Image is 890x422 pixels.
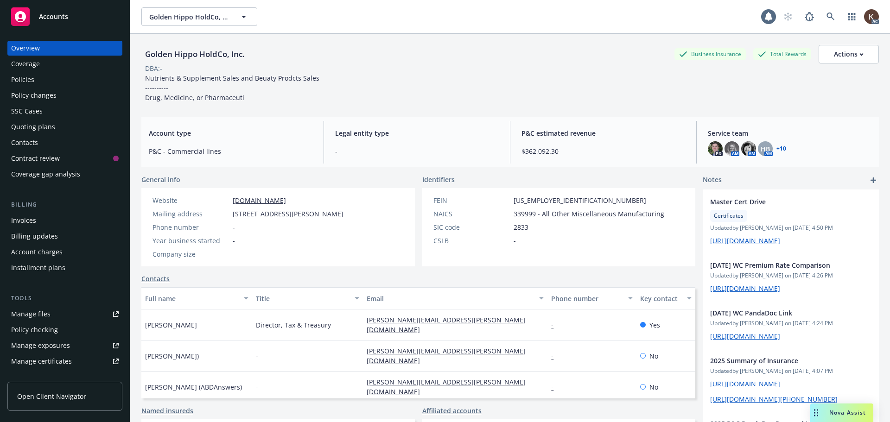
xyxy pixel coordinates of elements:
[7,57,122,71] a: Coverage
[810,403,873,422] button: Nova Assist
[7,322,122,337] a: Policy checking
[7,245,122,259] a: Account charges
[703,189,879,253] div: Master Cert DriveCertificatesUpdatedby [PERSON_NAME] on [DATE] 4:50 PM[URL][DOMAIN_NAME]
[7,370,122,384] a: Manage claims
[514,209,664,219] span: 339999 - All Other Miscellaneous Manufacturing
[710,284,780,293] a: [URL][DOMAIN_NAME]
[761,144,770,154] span: HB
[649,320,660,330] span: Yes
[11,151,60,166] div: Contract review
[145,382,242,392] span: [PERSON_NAME] (ABDAnswers)
[11,41,40,56] div: Overview
[710,197,847,207] span: Master Cert Drive
[141,48,248,60] div: Golden Hippo HoldCo, Inc.
[843,7,861,26] a: Switch app
[649,382,658,392] span: No
[17,391,86,401] span: Open Client Navigator
[141,287,252,309] button: Full name
[7,229,122,244] a: Billing updates
[640,294,681,303] div: Key contact
[7,72,122,87] a: Policies
[636,287,695,309] button: Key contact
[11,307,51,321] div: Manage files
[800,7,819,26] a: Report a Bug
[7,200,122,209] div: Billing
[11,245,63,259] div: Account charges
[11,88,57,103] div: Policy changes
[810,403,822,422] div: Drag to move
[11,338,70,353] div: Manage exposures
[11,135,38,150] div: Contacts
[367,315,526,334] a: [PERSON_NAME][EMAIL_ADDRESS][PERSON_NAME][DOMAIN_NAME]
[710,379,780,388] a: [URL][DOMAIN_NAME]
[256,294,349,303] div: Title
[710,236,780,245] a: [URL][DOMAIN_NAME]
[710,319,871,328] span: Updated by [PERSON_NAME] on [DATE] 4:24 PM
[11,167,80,182] div: Coverage gap analysis
[7,294,122,303] div: Tools
[710,260,847,270] span: [DATE] WC Premium Rate Comparison
[868,175,879,186] a: add
[149,12,229,22] span: Golden Hippo HoldCo, Inc.
[233,196,286,205] a: [DOMAIN_NAME]
[367,378,526,396] a: [PERSON_NAME][EMAIL_ADDRESS][PERSON_NAME][DOMAIN_NAME]
[514,195,646,205] span: [US_EMPLOYER_IDENTIFICATION_NUMBER]
[714,212,744,220] span: Certificates
[7,307,122,321] a: Manage files
[433,222,510,232] div: SIC code
[779,7,797,26] a: Start snowing
[233,236,235,246] span: -
[141,274,170,283] a: Contacts
[753,48,811,60] div: Total Rewards
[514,236,516,246] span: -
[710,332,780,340] a: [URL][DOMAIN_NAME]
[367,294,534,303] div: Email
[145,74,319,102] span: Nutrients & Supplement Sales and Beuaty Prodcts Sales ---------- Drug, Medicine, or Pharmaceuti
[153,222,229,232] div: Phone number
[7,88,122,103] a: Policy changes
[11,229,58,244] div: Billing updates
[141,406,193,416] a: Named insureds
[149,146,312,156] span: P&C - Commercial lines
[7,260,122,275] a: Installment plans
[521,146,685,156] span: $362,092.30
[256,382,258,392] span: -
[514,222,528,232] span: 2833
[551,352,561,360] a: -
[674,48,746,60] div: Business Insurance
[11,120,55,134] div: Quoting plans
[649,351,658,361] span: No
[703,301,879,348] div: [DATE] WC PandaDoc LinkUpdatedby [PERSON_NAME] on [DATE] 4:24 PM[URL][DOMAIN_NAME]
[11,354,72,369] div: Manage certificates
[422,175,455,184] span: Identifiers
[11,260,65,275] div: Installment plans
[776,146,786,151] a: +10
[141,175,180,184] span: General info
[422,406,482,416] a: Affiliated accounts
[703,348,879,411] div: 2025 Summary of InsuranceUpdatedby [PERSON_NAME] on [DATE] 4:07 PM[URL][DOMAIN_NAME][URL][DOMAIN_...
[819,45,879,63] button: Actions
[703,175,722,186] span: Notes
[7,167,122,182] a: Coverage gap analysis
[11,72,34,87] div: Policies
[7,135,122,150] a: Contacts
[7,4,122,30] a: Accounts
[741,141,756,156] img: photo
[521,128,685,138] span: P&C estimated revenue
[233,249,235,259] span: -
[708,141,723,156] img: photo
[710,271,871,280] span: Updated by [PERSON_NAME] on [DATE] 4:26 PM
[7,354,122,369] a: Manage certificates
[547,287,636,309] button: Phone number
[11,370,58,384] div: Manage claims
[7,338,122,353] a: Manage exposures
[433,209,510,219] div: NAICS
[153,195,229,205] div: Website
[11,213,36,228] div: Invoices
[11,322,58,337] div: Policy checking
[233,209,343,219] span: [STREET_ADDRESS][PERSON_NAME]
[551,321,561,329] a: -
[11,104,43,119] div: SSC Cases
[149,128,312,138] span: Account type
